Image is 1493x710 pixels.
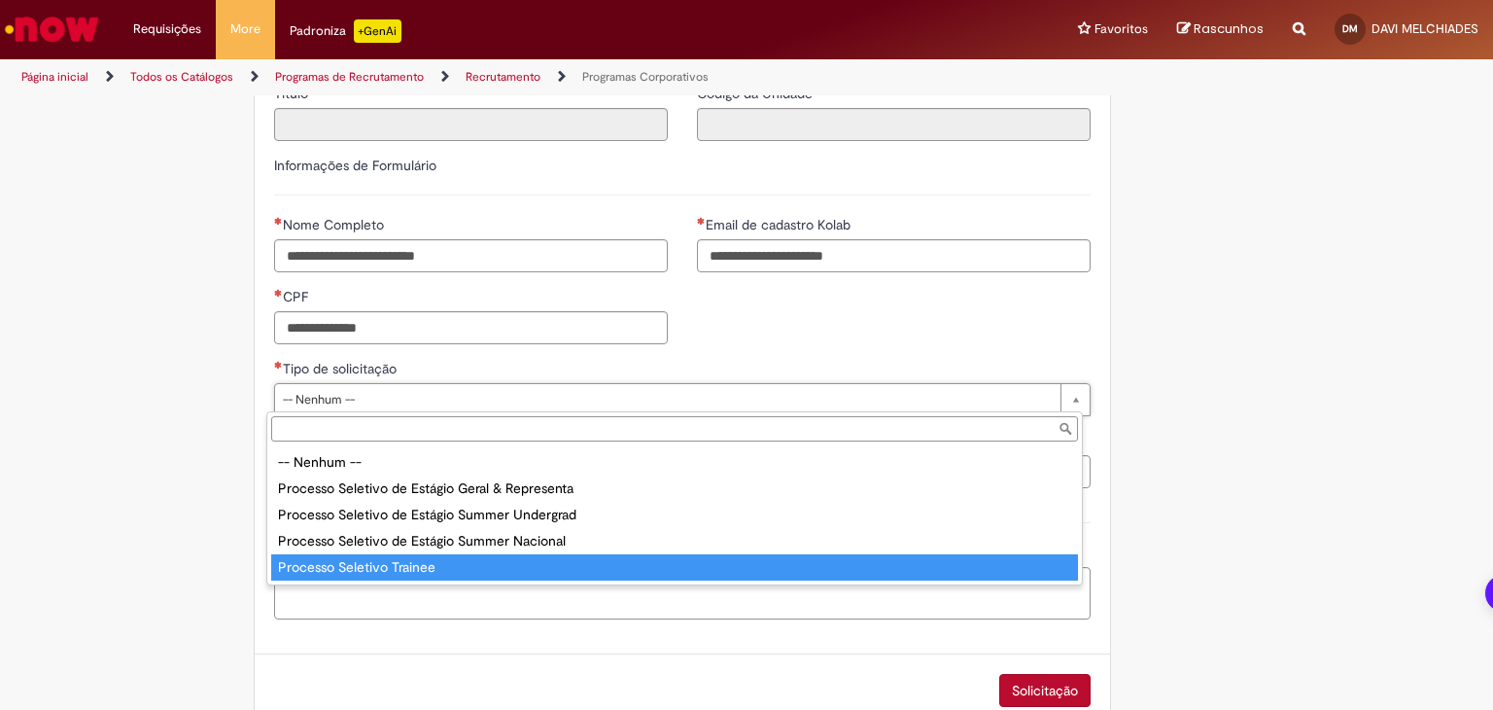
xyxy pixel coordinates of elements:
[267,445,1082,585] ul: Tipo de solicitação
[271,449,1078,476] div: -- Nenhum --
[271,554,1078,581] div: Processo Seletivo Trainee
[271,476,1078,502] div: Processo Seletivo de Estágio Geral & Representa
[271,502,1078,528] div: Processo Seletivo de Estágio Summer Undergrad
[271,528,1078,554] div: Processo Seletivo de Estágio Summer Nacional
